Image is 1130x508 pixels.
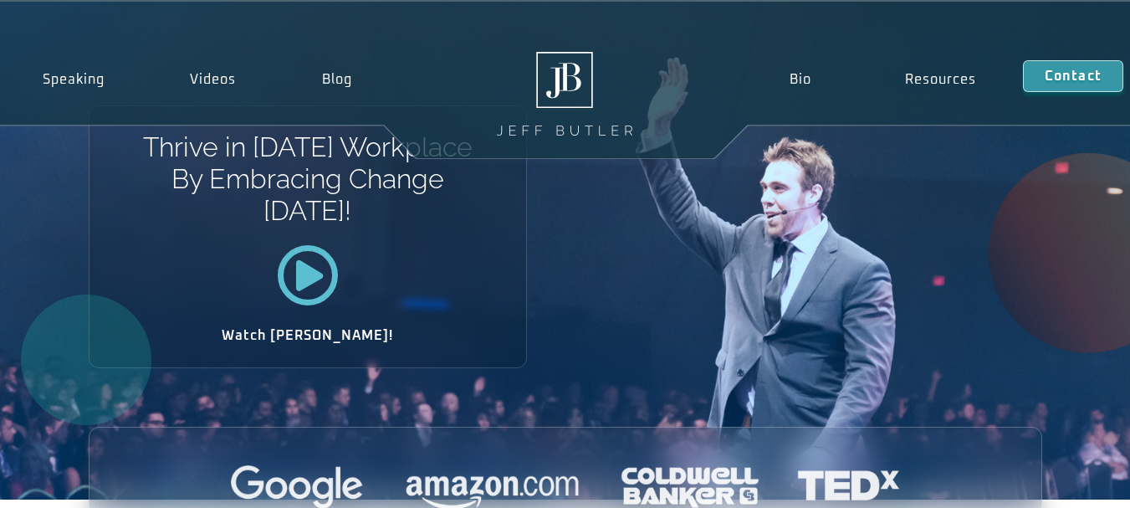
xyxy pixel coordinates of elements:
a: Videos [147,60,279,99]
a: Resources [858,60,1022,99]
a: Contact [1023,60,1123,92]
a: Blog [279,60,395,99]
h2: Watch [PERSON_NAME]! [148,329,468,342]
a: Bio [744,60,858,99]
nav: Menu [744,60,1023,99]
h1: Thrive in [DATE] Workplace By Embracing Change [DATE]! [141,131,473,228]
span: Contact [1045,69,1102,83]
